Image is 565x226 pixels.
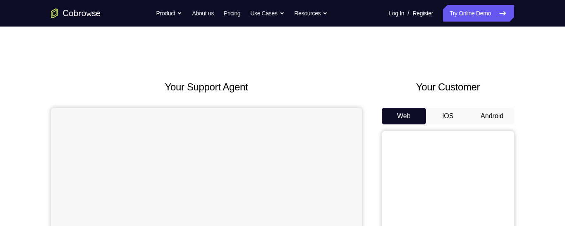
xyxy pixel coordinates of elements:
h2: Your Support Agent [51,80,362,95]
h2: Your Customer [382,80,514,95]
span: / [407,8,409,18]
a: Pricing [224,5,240,22]
a: Log In [389,5,404,22]
button: Use Cases [250,5,284,22]
button: Resources [294,5,328,22]
button: Web [382,108,426,124]
button: Android [470,108,514,124]
button: iOS [426,108,470,124]
button: Product [156,5,182,22]
a: Try Online Demo [443,5,514,22]
a: Go to the home page [51,8,101,18]
a: About us [192,5,213,22]
a: Register [413,5,433,22]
